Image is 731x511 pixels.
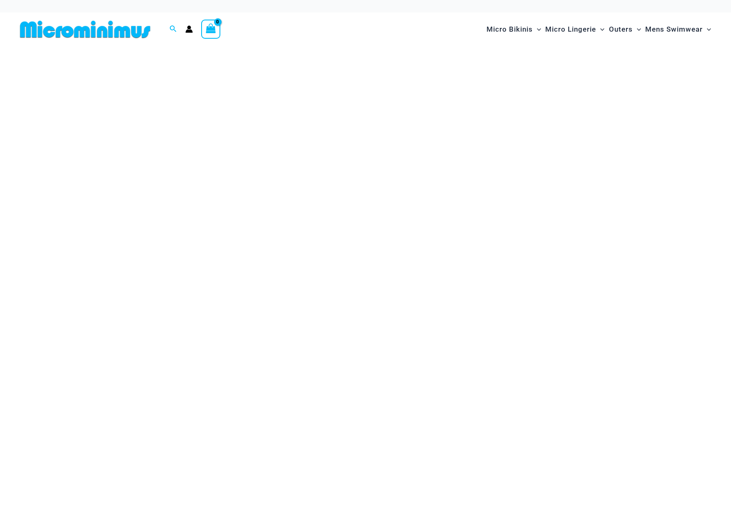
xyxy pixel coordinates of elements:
[201,20,220,39] a: View Shopping Cart, empty
[483,15,714,43] nav: Site Navigation
[185,25,193,33] a: Account icon link
[17,20,154,39] img: MM SHOP LOGO FLAT
[596,19,604,40] span: Menu Toggle
[643,17,713,42] a: Mens SwimwearMenu ToggleMenu Toggle
[543,17,606,42] a: Micro LingerieMenu ToggleMenu Toggle
[170,24,177,35] a: Search icon link
[703,19,711,40] span: Menu Toggle
[545,19,596,40] span: Micro Lingerie
[645,19,703,40] span: Mens Swimwear
[487,19,533,40] span: Micro Bikinis
[533,19,541,40] span: Menu Toggle
[484,17,543,42] a: Micro BikinisMenu ToggleMenu Toggle
[633,19,641,40] span: Menu Toggle
[609,19,633,40] span: Outers
[607,17,643,42] a: OutersMenu ToggleMenu Toggle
